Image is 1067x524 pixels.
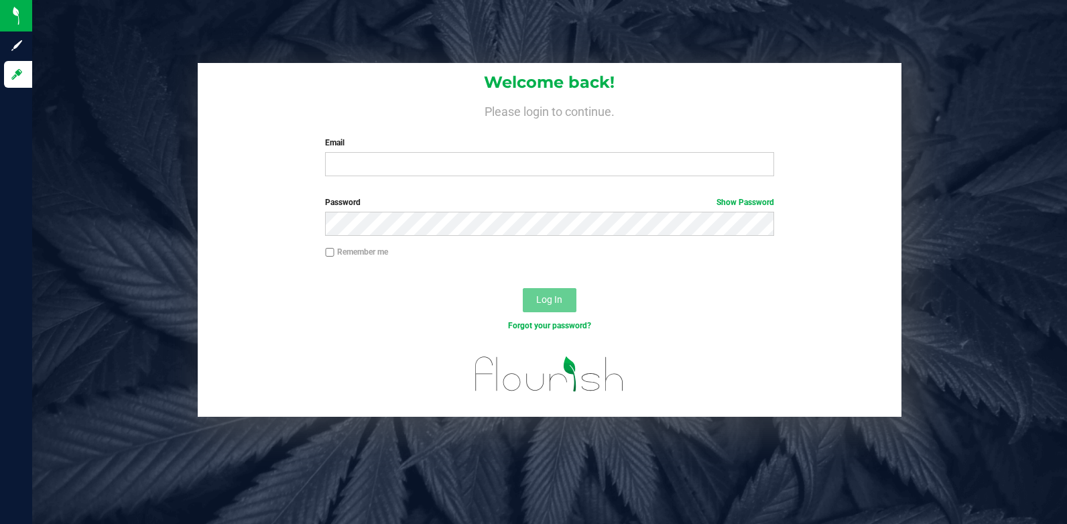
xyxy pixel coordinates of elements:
input: Remember me [325,248,334,257]
h4: Please login to continue. [198,102,901,118]
span: Password [325,198,361,207]
img: flourish_logo.svg [462,346,637,402]
label: Remember me [325,246,388,258]
h1: Welcome back! [198,74,901,91]
span: Log In [536,294,562,305]
inline-svg: Log in [10,68,23,81]
inline-svg: Sign up [10,39,23,52]
label: Email [325,137,774,149]
a: Forgot your password? [508,321,591,330]
a: Show Password [716,198,774,207]
button: Log In [523,288,576,312]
